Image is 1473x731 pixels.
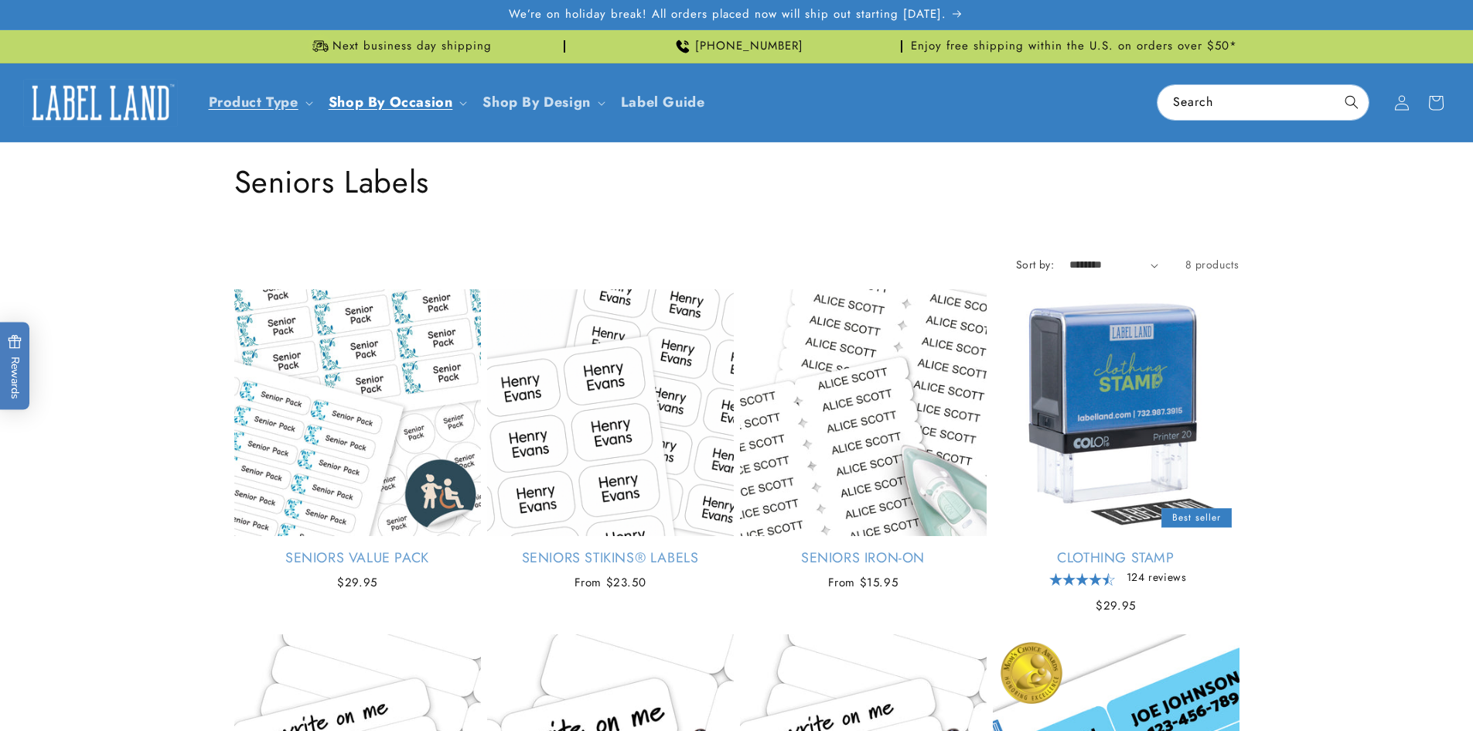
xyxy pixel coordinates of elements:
[234,30,565,63] div: Announcement
[319,84,474,121] summary: Shop By Occasion
[1185,257,1239,272] span: 8 products
[993,549,1239,567] a: Clothing Stamp
[234,162,1239,202] h1: Seniors Labels
[1335,85,1369,119] button: Search
[18,73,184,132] a: Label Land
[473,84,611,121] summary: Shop By Design
[621,94,705,111] span: Label Guide
[695,39,803,54] span: [PHONE_NUMBER]
[23,79,178,127] img: Label Land
[8,334,22,398] span: Rewards
[909,30,1239,63] div: Announcement
[209,92,298,112] a: Product Type
[740,549,987,567] a: Seniors Iron-On
[487,549,734,567] a: Seniors Stikins® Labels
[509,7,946,22] span: We’re on holiday break! All orders placed now will ship out starting [DATE].
[571,30,902,63] div: Announcement
[329,94,453,111] span: Shop By Occasion
[482,92,590,112] a: Shop By Design
[1016,257,1054,272] label: Sort by:
[911,39,1237,54] span: Enjoy free shipping within the U.S. on orders over $50*
[612,84,714,121] a: Label Guide
[234,549,481,567] a: Seniors Value Pack
[332,39,492,54] span: Next business day shipping
[199,84,319,121] summary: Product Type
